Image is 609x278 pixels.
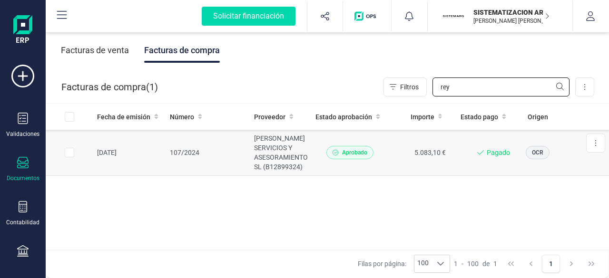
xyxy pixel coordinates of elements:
button: SISISTEMATIZACION ARQUITECTONICA EN REFORMAS SL[PERSON_NAME] [PERSON_NAME] [439,1,561,31]
button: Page 1 [542,255,560,273]
div: Contabilidad [6,219,39,226]
span: 100 [467,259,479,268]
button: Filtros [383,77,427,96]
span: Estado pago [461,112,498,122]
img: SI [443,6,464,27]
span: Origen [528,112,548,122]
p: SISTEMATIZACION ARQUITECTONICA EN REFORMAS SL [473,8,550,17]
span: Pagado [487,148,510,157]
span: 1 [149,80,155,94]
span: 1 [454,259,458,268]
td: [PERSON_NAME] SERVICIOS Y ASESORAMIENTO SL (B12899324) [250,130,312,176]
span: OCR [532,148,543,157]
div: Facturas de compra [144,38,220,63]
span: Fecha de emisión [97,112,150,122]
button: Next Page [562,255,580,273]
span: Aprobado [342,148,367,157]
input: Buscar... [432,77,570,96]
div: All items unselected [65,112,74,122]
div: Validaciones [6,130,39,138]
span: 100 [414,255,432,272]
div: Row Selected b32078eb-8b55-4aa5-ad67-e52e75b0dcf6 [65,148,74,157]
div: Documentos [7,174,39,182]
div: Facturas de compra ( ) [61,77,158,96]
td: 107/2024 [166,130,251,176]
img: Logo Finanedi [13,15,32,46]
span: Filtros [400,82,419,92]
div: Solicitar financiación [202,7,295,26]
div: Filas por página: [358,255,450,273]
button: First Page [502,255,520,273]
td: [DATE] [93,130,166,176]
div: Facturas de venta [61,38,129,63]
span: Proveedor [254,112,285,122]
span: Estado aprobación [315,112,372,122]
p: [PERSON_NAME] [PERSON_NAME] [473,17,550,25]
span: 1 [493,259,497,268]
button: Solicitar financiación [190,1,307,31]
span: Número [170,112,194,122]
button: Previous Page [522,255,540,273]
div: - [454,259,497,268]
button: Last Page [582,255,600,273]
span: Importe [411,112,434,122]
td: 5.083,10 € [388,130,450,176]
span: de [482,259,490,268]
img: Logo de OPS [354,11,380,21]
button: Logo de OPS [349,1,385,31]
